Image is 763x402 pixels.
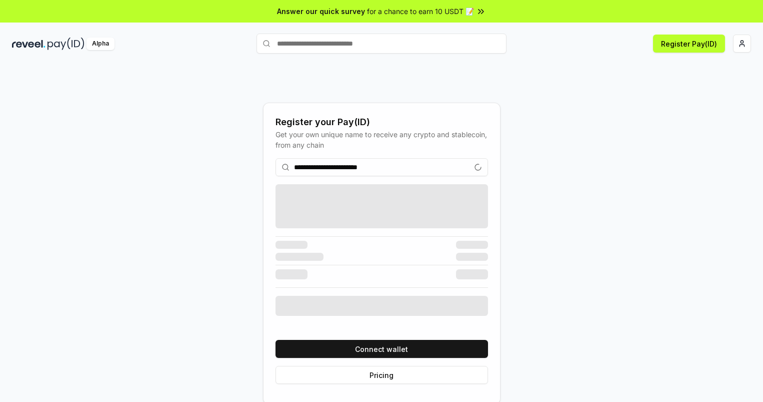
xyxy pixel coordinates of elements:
div: Register your Pay(ID) [275,115,488,129]
button: Pricing [275,366,488,384]
span: Answer our quick survey [277,6,365,17]
img: pay_id [47,38,84,50]
button: Register Pay(ID) [653,35,725,53]
div: Get your own unique name to receive any crypto and stablecoin, from any chain [275,129,488,150]
button: Connect wallet [275,340,488,358]
div: Alpha [86,38,114,50]
span: for a chance to earn 10 USDT 📝 [367,6,474,17]
img: reveel_dark [12,38,45,50]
